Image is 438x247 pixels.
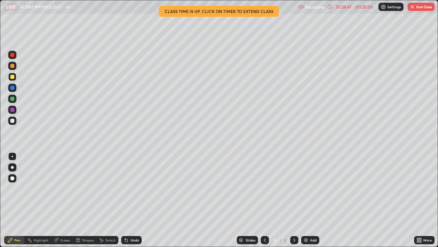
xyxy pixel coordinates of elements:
[353,5,374,9] div: / 01:25:00
[410,4,415,10] img: end-class-cross
[387,5,401,9] p: Settings
[283,237,287,243] div: 8
[6,4,15,10] p: LIVE
[105,238,116,242] div: Select
[298,4,304,10] img: recording.375f2c34.svg
[303,237,309,243] img: add-slide-button
[310,238,317,242] div: Add
[20,4,70,10] p: PLANT PHYSIOLOGY - 14
[34,238,49,242] div: Highlight
[60,238,70,242] div: Eraser
[246,238,255,242] div: Slides
[423,238,432,242] div: More
[305,4,324,10] p: Recording
[334,5,353,9] div: 01:28:47
[14,238,21,242] div: Pen
[408,3,435,11] button: End Class
[280,238,282,242] div: /
[130,238,139,242] div: Undo
[272,238,279,242] div: 8
[82,238,94,242] div: Shapes
[381,4,386,10] img: class-settings-icons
